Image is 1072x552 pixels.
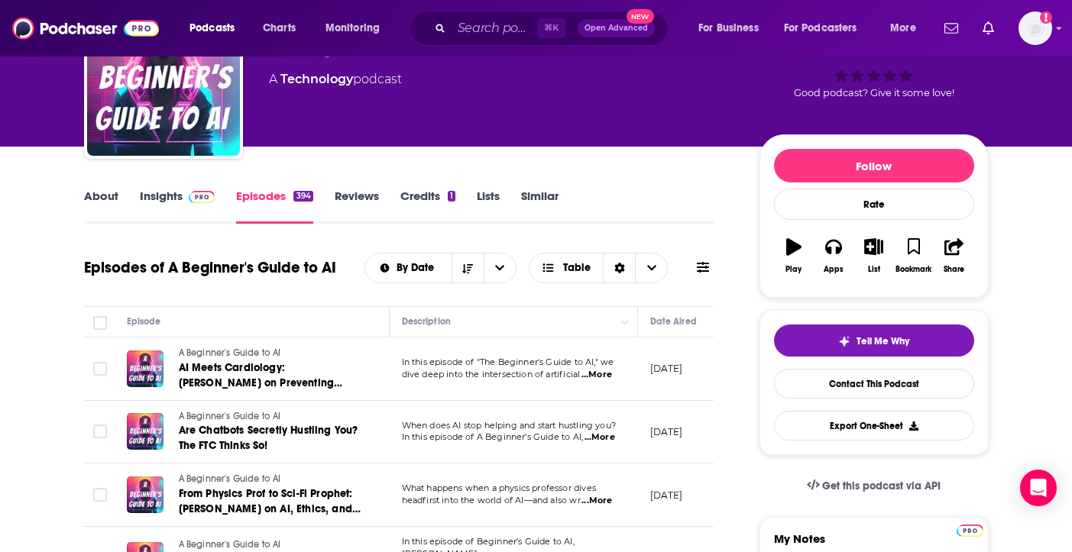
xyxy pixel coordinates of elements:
button: Bookmark [894,228,934,283]
a: A Beginner's Guide to AI [179,538,362,552]
span: A Beginner's Guide to AI [179,473,281,484]
button: tell me why sparkleTell Me Why [774,324,974,357]
span: A Beginner's Guide to AI [179,539,281,550]
span: For Podcasters [784,18,857,39]
a: InsightsPodchaser Pro [140,189,215,224]
div: 1 [448,191,455,202]
div: Date Aired [650,312,697,331]
span: New [627,9,654,24]
span: Are Chatbots Secretly Hustling You? The FTC Thinks So! [179,424,358,452]
div: List [868,265,880,274]
span: Toggle select row [93,488,107,502]
button: open menu [484,253,516,282]
a: Episodes394 [236,189,313,224]
button: open menu [774,16,879,40]
div: Play [785,265,802,274]
span: By Date [397,263,439,273]
span: Toggle select row [93,424,107,438]
span: Table [563,263,591,273]
span: In this episode of A Beginner’s Guide to AI, [402,431,584,442]
div: Share [944,265,964,274]
img: Podchaser - Follow, Share and Rate Podcasts [12,14,159,43]
div: Search podcasts, credits, & more... [424,11,682,46]
span: Toggle select row [93,362,107,376]
a: Similar [521,189,559,224]
div: Description [402,312,451,331]
a: Lists [477,189,500,224]
span: A Beginner's Guide to AI [179,347,281,358]
button: List [853,228,893,283]
a: Reviews [335,189,379,224]
span: Charts [263,18,296,39]
a: A Beginner's Guide to AI [179,410,362,424]
button: Export One-Sheet [774,411,974,441]
span: Monitoring [325,18,380,39]
a: Charts [253,16,305,40]
span: For Business [698,18,759,39]
button: open menu [688,16,778,40]
span: ⌘ K [537,18,565,38]
img: A Beginner's Guide to AI [87,3,240,156]
span: Tell Me Why [857,335,909,347]
a: AI Meets Cardiology: [PERSON_NAME] on Preventing Heart Attacks and Strokes [179,360,362,391]
p: [DATE] [650,362,683,375]
p: [DATE] [650,425,683,438]
span: Podcasts [189,18,235,39]
a: Credits1 [400,189,455,224]
span: More [890,18,916,39]
img: tell me why sparkle [838,335,850,347]
img: User Profile [1019,11,1052,45]
span: Good podcast? Give it some love! [794,87,954,98]
button: Open AdvancedNew [578,19,655,37]
span: Logged in as Ruth_Nebius [1019,11,1052,45]
button: open menu [315,16,400,40]
a: Pro website [957,522,983,537]
button: open menu [179,16,254,40]
div: Episode [127,312,161,331]
span: When does AI stop helping and start hustling you? [402,420,616,431]
div: A podcast [269,70,402,89]
span: ...More [581,369,612,381]
span: AI Meets Cardiology: [PERSON_NAME] on Preventing Heart Attacks and Strokes [179,361,343,405]
div: Bookmark [895,265,931,274]
h1: Episodes of A Beginner's Guide to AI [84,258,336,277]
span: Open Advanced [585,24,648,32]
div: Open Intercom Messenger [1020,470,1057,506]
input: Search podcasts, credits, & more... [452,16,537,40]
a: Get this podcast via API [795,467,954,505]
span: dive deep into the intersection of artificial [402,369,581,379]
button: open menu [365,263,452,273]
img: Podchaser Pro [957,525,983,537]
button: Sort Direction [452,253,484,282]
a: Technology [280,72,353,86]
button: Share [934,228,973,283]
p: [DATE] [650,489,683,502]
span: From Physics Prof to Sci-Fi Prophet: [PERSON_NAME] on AI, Ethics, and Androids // REPOST [179,487,361,531]
a: A Beginner's Guide to AI [179,473,362,486]
button: Column Actions [616,313,634,331]
div: Apps [824,265,844,274]
svg: Add a profile image [1040,11,1052,24]
button: Apps [814,228,853,283]
span: In this episode of "The Beginner's Guide to AI," we [402,357,614,367]
span: headfirst into the world of AI—and also wr [402,495,581,505]
div: Sort Direction [603,253,635,282]
button: open menu [879,16,935,40]
a: From Physics Prof to Sci-Fi Prophet: [PERSON_NAME] on AI, Ethics, and Androids // REPOST [179,486,362,517]
a: About [84,189,118,224]
a: Contact This Podcast [774,369,974,399]
button: Choose View [529,253,669,283]
span: Get this podcast via API [822,479,941,492]
span: ...More [581,495,612,507]
div: Rate [774,189,974,220]
div: 64Good podcast? Give it some love! [759,14,989,108]
button: Play [774,228,814,283]
span: A Beginner's Guide to AI [179,411,281,421]
a: A Beginner's Guide to AI [179,347,362,360]
button: Show profile menu [1019,11,1052,45]
button: Follow [774,149,974,182]
div: 394 [293,191,313,202]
